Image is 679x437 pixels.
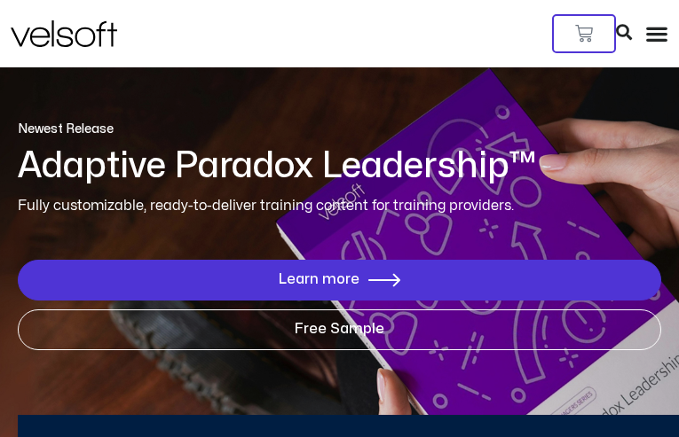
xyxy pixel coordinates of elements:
[18,147,661,186] h1: Adaptive Paradox Leadership™
[645,22,668,45] div: Menu Toggle
[18,260,661,300] a: Learn more
[11,20,117,47] img: Velsoft Training Materials
[18,195,661,217] p: Fully customizable, ready-to-deliver training content for training providers.
[295,322,384,338] span: Free Sample
[18,121,661,138] p: Newest Release
[279,272,359,288] span: Learn more
[18,309,661,350] a: Free Sample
